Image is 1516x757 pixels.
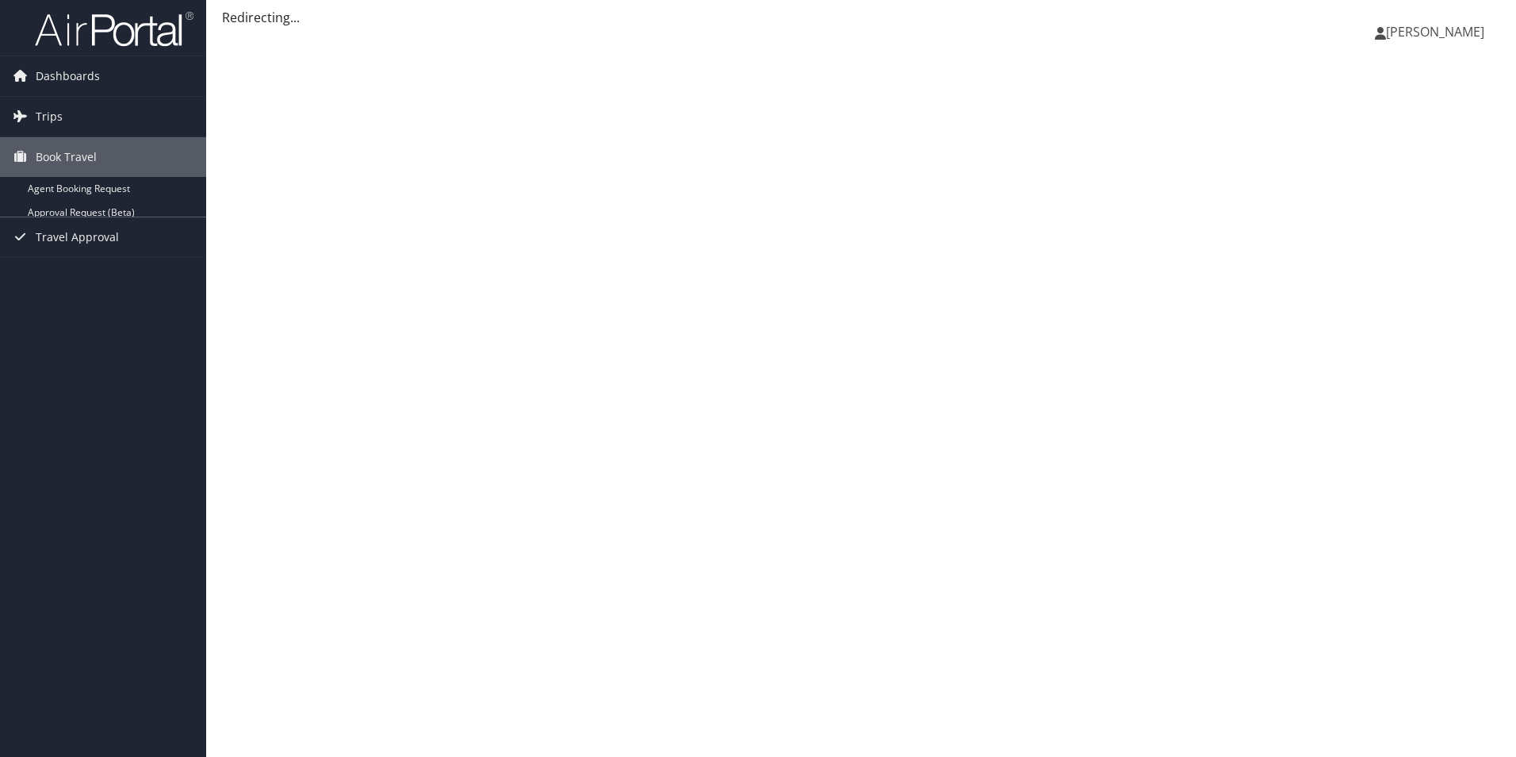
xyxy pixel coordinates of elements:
[36,137,97,177] span: Book Travel
[35,10,193,48] img: airportal-logo.png
[36,97,63,136] span: Trips
[1375,8,1500,56] a: [PERSON_NAME]
[36,56,100,96] span: Dashboards
[222,8,1500,27] div: Redirecting...
[1386,23,1484,40] span: [PERSON_NAME]
[36,217,119,257] span: Travel Approval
